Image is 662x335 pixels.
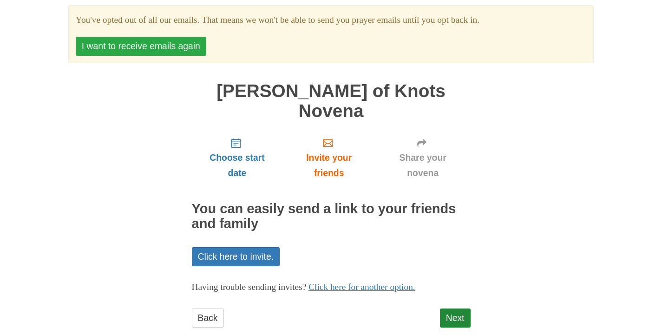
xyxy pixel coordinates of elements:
[192,247,280,266] a: Click here to invite.
[385,150,461,181] span: Share your novena
[76,37,206,56] button: I want to receive emails again
[375,130,471,185] a: Share your novena
[201,150,274,181] span: Choose start date
[440,309,471,328] a: Next
[292,150,366,181] span: Invite your friends
[192,130,283,185] a: Choose start date
[282,130,375,185] a: Invite your friends
[308,282,415,292] a: Click here for another option.
[192,282,307,292] span: Having trouble sending invites?
[192,81,471,121] h1: [PERSON_NAME] of Knots Novena
[192,309,224,328] a: Back
[76,13,586,28] section: You've opted out of all our emails. That means we won't be able to send you prayer emails until y...
[192,202,471,231] h2: You can easily send a link to your friends and family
